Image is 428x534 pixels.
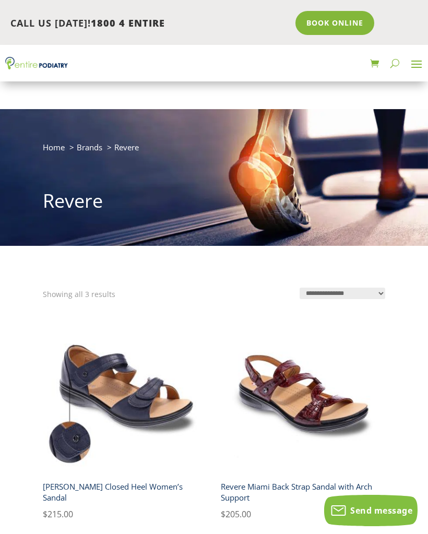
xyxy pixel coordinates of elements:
img: Revere Miami Red Croc Women's Adjustable Sandal [221,308,385,473]
button: Send message [324,495,418,526]
h2: Revere Miami Back Strap Sandal with Arch Support [221,478,385,507]
select: Shop order [300,288,385,299]
bdi: 215.00 [43,508,73,520]
a: Geneva Womens Sandal in Navy Colour[PERSON_NAME] Closed Heel Women’s Sandal $215.00 [43,308,207,521]
h2: [PERSON_NAME] Closed Heel Women’s Sandal [43,478,207,507]
span: Revere [114,142,139,152]
span: Send message [350,505,412,516]
img: Geneva Womens Sandal in Navy Colour [43,308,207,473]
span: $ [221,508,225,520]
h1: Revere [43,188,385,219]
nav: breadcrumb [43,140,385,162]
a: Book Online [295,11,374,35]
bdi: 205.00 [221,508,251,520]
span: 1800 4 ENTIRE [91,17,165,29]
p: Showing all 3 results [43,288,115,301]
a: Revere Miami Red Croc Women's Adjustable SandalRevere Miami Back Strap Sandal with Arch Support $... [221,308,385,521]
a: Home [43,142,65,152]
p: CALL US [DATE]! [10,17,288,30]
span: $ [43,508,47,520]
a: Brands [77,142,102,152]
